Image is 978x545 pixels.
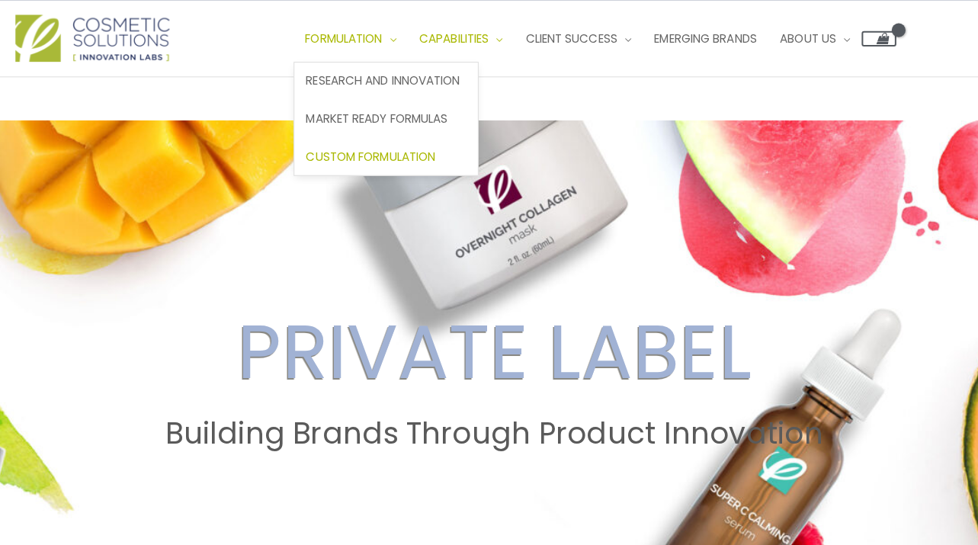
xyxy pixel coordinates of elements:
[14,412,964,447] h2: Building Brands Through Product Innovation
[303,72,455,88] span: Research and Innovation
[14,303,964,393] h2: PRIVATE LABEL
[291,63,473,100] a: Research and Innovation
[508,16,636,62] a: Client Success
[760,16,852,62] a: About Us
[302,30,378,46] span: Formulation
[647,30,749,46] span: Emerging Brands
[415,30,483,46] span: Capabilities
[303,110,443,126] span: Market Ready Formulas
[291,100,473,137] a: Market Ready Formulas
[303,147,431,163] span: Custom Formulation
[852,31,887,46] a: View Shopping Cart, empty
[290,16,403,62] a: Formulation
[520,30,611,46] span: Client Success
[636,16,760,62] a: Emerging Brands
[15,15,168,62] img: Cosmetic Solutions Logo
[403,16,508,62] a: Capabilities
[291,136,473,174] a: Custom Formulation
[279,16,887,62] nav: Site Navigation
[771,30,827,46] span: About Us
